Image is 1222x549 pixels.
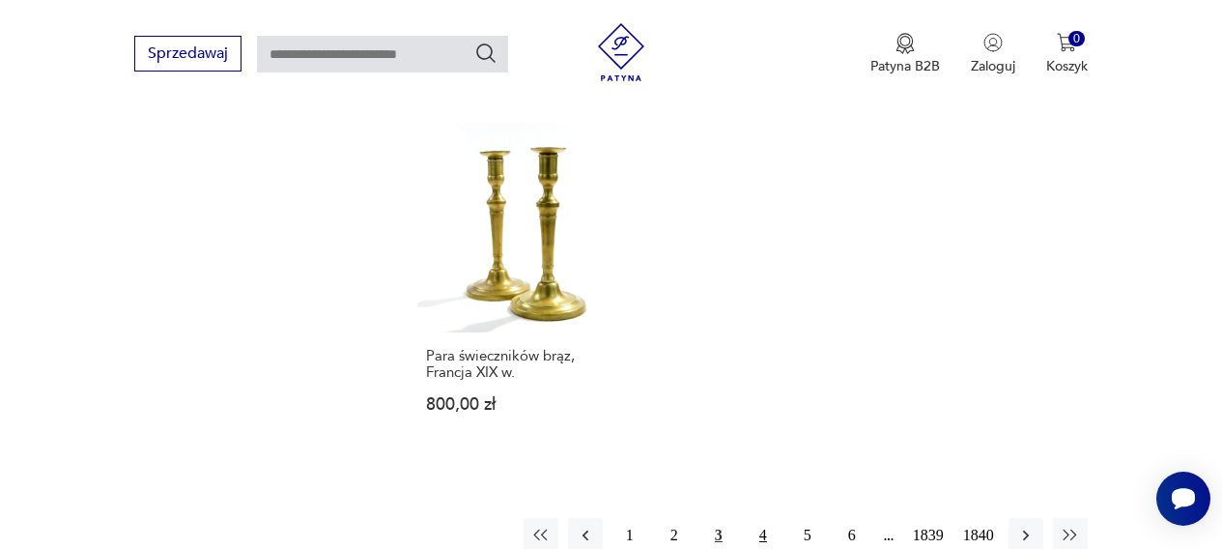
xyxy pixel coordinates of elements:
button: Patyna B2B [870,33,940,75]
p: Koszyk [1046,57,1088,75]
button: 0Koszyk [1046,33,1088,75]
button: Szukaj [474,42,497,65]
a: Para świeczników brąz, Francja XIX w.Para świeczników brąz, Francja XIX w.800,00 zł [417,123,628,451]
p: Patyna B2B [870,57,940,75]
button: Sprzedawaj [134,36,242,72]
img: Ikonka użytkownika [983,33,1003,52]
iframe: Smartsupp widget button [1156,472,1210,526]
img: Patyna - sklep z meblami i dekoracjami vintage [592,23,650,81]
button: Zaloguj [971,33,1015,75]
a: Ikona medaluPatyna B2B [870,33,940,75]
h3: Para świeczników brąz, Francja XIX w. [426,348,619,381]
p: Zaloguj [971,57,1015,75]
div: 0 [1068,31,1085,47]
p: 800,00 zł [426,396,619,413]
img: Ikona medalu [895,33,915,54]
a: Sprzedawaj [134,48,242,62]
img: Ikona koszyka [1057,33,1076,52]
